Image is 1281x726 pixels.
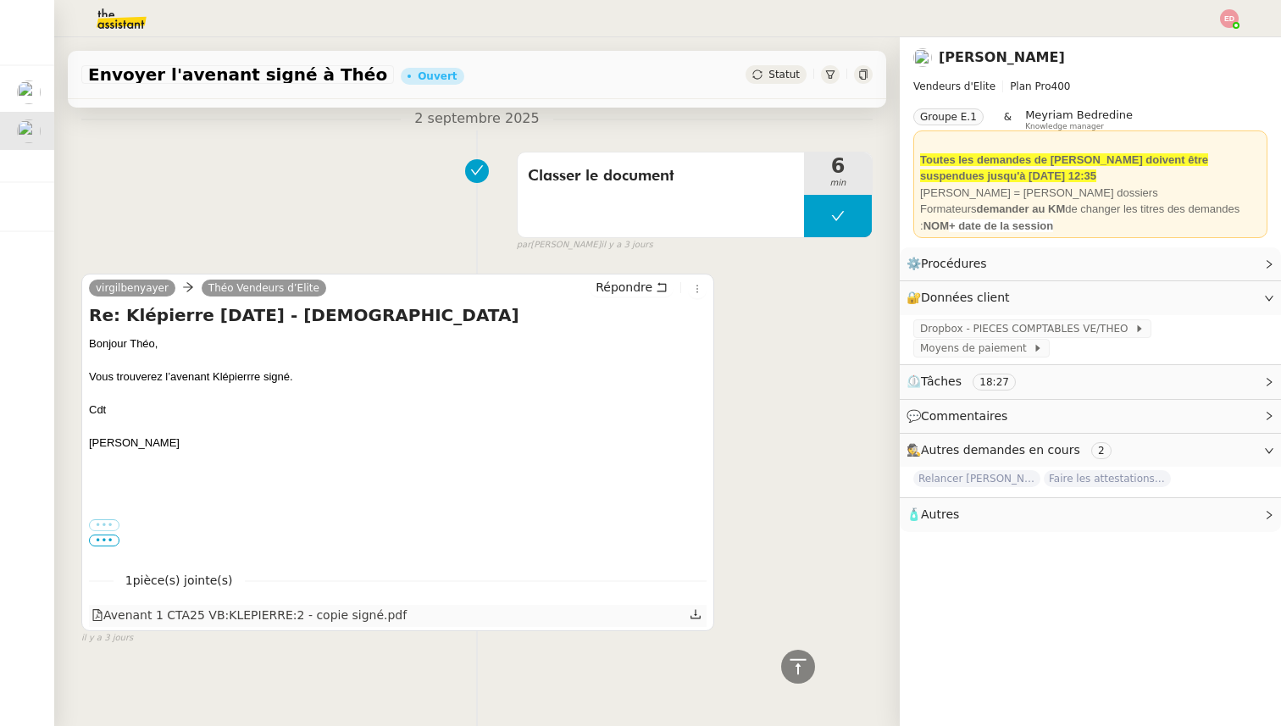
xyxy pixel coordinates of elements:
span: 2 septembre 2025 [401,108,552,130]
a: virgilbenyayer [89,280,175,296]
div: 💬Commentaires [900,400,1281,433]
h4: Re: Klépierre [DATE] - [DEMOGRAPHIC_DATA] [89,303,707,327]
strong: Toutes les demandes de [PERSON_NAME] doivent être suspendues jusqu'à [DATE] 12:35 [920,153,1208,183]
strong: NOM [923,219,949,232]
div: ⏲️Tâches 18:27 [900,365,1281,398]
span: par [517,238,531,252]
div: ⚙️Procédures [900,247,1281,280]
span: Classer le document [528,163,794,189]
span: Relancer [PERSON_NAME] pour documents août [913,470,1040,487]
span: il y a 3 jours [601,238,652,252]
span: 🧴 [907,507,959,521]
img: users%2FxgWPCdJhSBeE5T1N2ZiossozSlm1%2Favatar%2F5b22230b-e380-461f-81e9-808a3aa6de32 [913,48,932,67]
span: Procédures [921,257,987,270]
span: 1 [114,571,245,590]
div: Vous trouverez l’avenant Klépierrre signé. [89,369,707,385]
span: Autres demandes en cours [921,443,1080,457]
a: [PERSON_NAME] [939,49,1065,65]
span: pièce(s) jointe(s) [133,574,233,587]
span: 🕵️ [907,443,1118,457]
app-user-label: Knowledge manager [1025,108,1133,130]
span: 400 [1051,80,1071,92]
span: 🔐 [907,288,1017,308]
span: Moyens de paiement [920,340,1033,357]
strong: demander au KM [976,202,1065,215]
span: Répondre [596,279,652,296]
strong: + date de la session [949,219,1053,232]
span: Vendeurs d'Elite [913,80,995,92]
div: 🔐Données client [900,281,1281,314]
span: Plan Pro [1010,80,1051,92]
span: ⏲️ [907,374,1030,388]
span: Statut [768,69,800,80]
img: users%2FxgWPCdJhSBeE5T1N2ZiossozSlm1%2Favatar%2F5b22230b-e380-461f-81e9-808a3aa6de32 [17,119,41,143]
span: Faire les attestations de formation [1044,470,1171,487]
div: Ouvert [418,71,457,81]
img: svg [1220,9,1239,28]
nz-tag: 18:27 [973,374,1016,391]
div: Bonjour Théo, [89,335,707,561]
span: 6 [804,156,872,176]
span: Knowledge manager [1025,122,1104,131]
button: Répondre [590,278,674,296]
span: Commentaires [921,409,1007,423]
div: 🧴Autres [900,498,1281,531]
nz-tag: Groupe E.1 [913,108,984,125]
div: Cdt [89,402,707,418]
span: Tâches [921,374,962,388]
span: & [1004,108,1012,130]
span: 💬 [907,409,1015,423]
img: users%2FSclkIUIAuBOhhDrbgjtrSikBoD03%2Favatar%2F48cbc63d-a03d-4817-b5bf-7f7aeed5f2a9 [17,80,41,104]
span: Autres [921,507,959,521]
span: Dropbox - PIECES COMPTABLES VE/THEO [920,320,1134,337]
a: Théo Vendeurs d’Elite [202,280,326,296]
label: ••• [89,519,119,531]
div: Avenant 1 CTA25 VB:KLEPIERRE:2 - copie signé.pdf [91,606,407,625]
div: [PERSON_NAME] = [PERSON_NAME] dossiers Formateurs de changer les titres des demandes : [920,185,1261,235]
div: [PERSON_NAME] [89,435,707,452]
span: Envoyer l'avenant signé à Théo [88,66,387,83]
span: ⚙️ [907,254,995,274]
nz-tag: 2 [1091,442,1112,459]
span: ••• [89,535,119,546]
span: Données client [921,291,1010,304]
small: [PERSON_NAME] [517,238,653,252]
span: Meyriam Bedredine [1025,108,1133,121]
span: il y a 3 jours [81,631,133,646]
span: min [804,176,872,191]
div: 🕵️Autres demandes en cours 2 [900,434,1281,467]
